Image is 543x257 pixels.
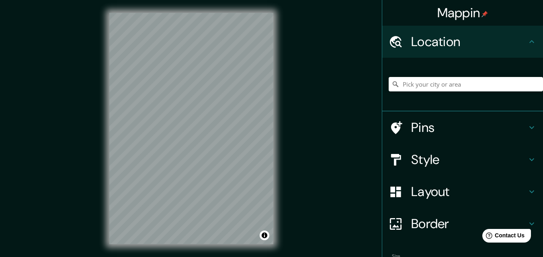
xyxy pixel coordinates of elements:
[109,13,273,244] canvas: Map
[382,176,543,208] div: Layout
[411,216,527,232] h4: Border
[437,5,488,21] h4: Mappin
[389,77,543,91] input: Pick your city or area
[382,111,543,144] div: Pins
[411,119,527,136] h4: Pins
[471,226,534,248] iframe: Help widget launcher
[411,152,527,168] h4: Style
[411,34,527,50] h4: Location
[382,144,543,176] div: Style
[482,11,488,17] img: pin-icon.png
[260,231,269,240] button: Toggle attribution
[382,208,543,240] div: Border
[411,184,527,200] h4: Layout
[382,26,543,58] div: Location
